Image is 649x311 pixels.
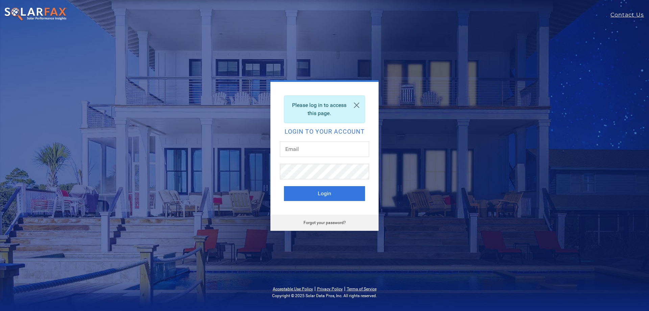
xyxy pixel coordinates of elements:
[284,129,365,135] h2: Login to your account
[314,285,316,292] span: |
[610,11,649,19] a: Contact Us
[273,287,313,291] a: Acceptable Use Policy
[284,186,365,201] button: Login
[304,220,346,225] a: Forgot your password?
[347,287,377,291] a: Terms of Service
[348,96,365,115] a: Close
[4,7,68,21] img: SolarFax
[284,95,365,123] div: Please log in to access this page.
[344,285,345,292] span: |
[317,287,343,291] a: Privacy Policy
[280,141,369,157] input: Email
